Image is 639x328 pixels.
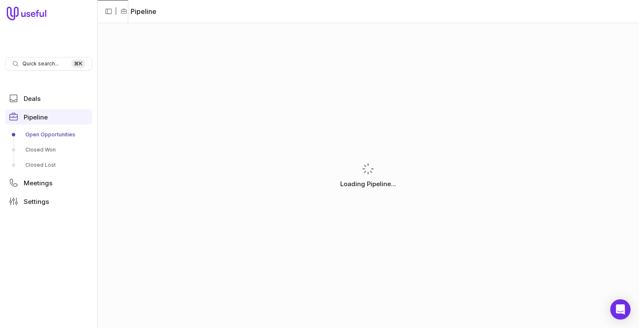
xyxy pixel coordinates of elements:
[24,180,52,186] span: Meetings
[24,95,41,102] span: Deals
[120,6,156,16] li: Pipeline
[610,299,631,320] div: Open Intercom Messenger
[5,91,92,106] a: Deals
[5,109,92,125] a: Pipeline
[102,5,115,18] button: Collapse sidebar
[5,128,92,141] a: Open Opportunities
[5,158,92,172] a: Closed Lost
[5,194,92,209] a: Settings
[24,114,48,120] span: Pipeline
[115,6,117,16] span: |
[5,143,92,157] a: Closed Won
[340,179,396,189] p: Loading Pipeline...
[24,198,49,205] span: Settings
[71,60,85,68] kbd: ⌘ K
[5,175,92,190] a: Meetings
[22,60,59,67] span: Quick search...
[5,128,92,172] div: Pipeline submenu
